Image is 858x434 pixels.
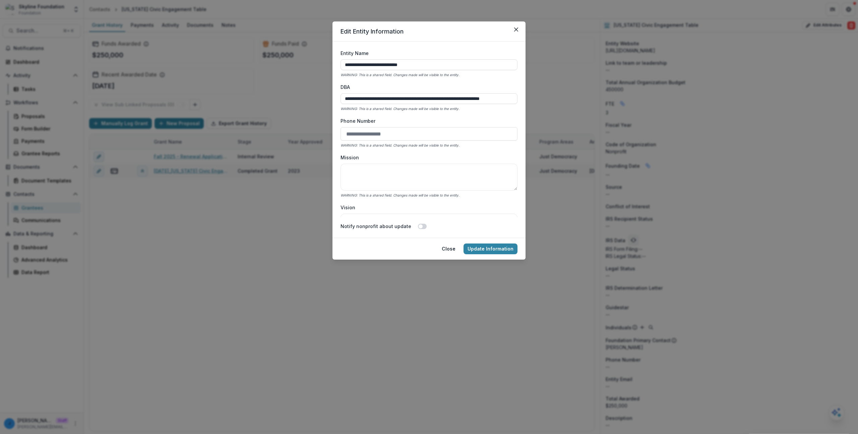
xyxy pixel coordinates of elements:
[341,107,459,111] i: WARNING: This is a shared field. Changes made will be visible to the entity.
[341,73,459,77] i: WARNING: This is a shared field. Changes made will be visible to the entity.
[341,193,459,197] i: WARNING: This is a shared field. Changes made will be visible to the entity.
[341,204,513,211] label: Vision
[341,50,513,57] label: Entity Name
[332,21,526,42] header: Edit Entity Information
[341,84,513,91] label: DBA
[341,117,513,124] label: Phone Number
[511,24,522,35] button: Close
[464,243,517,254] button: Update Information
[438,243,459,254] button: Close
[341,143,459,147] i: WARNING: This is a shared field. Changes made will be visible to the entity.
[341,223,411,230] label: Notify nonprofit about update
[341,154,513,161] label: Mission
